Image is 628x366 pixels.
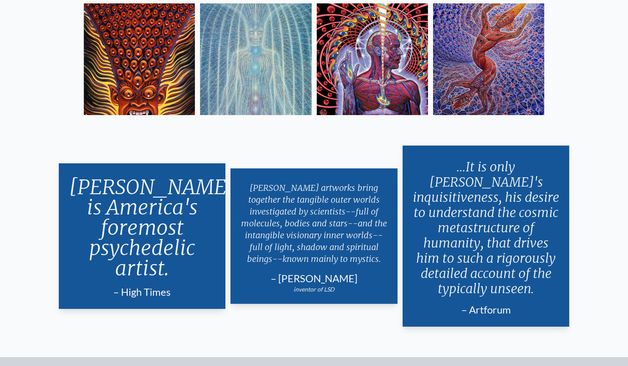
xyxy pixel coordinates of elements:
p: [PERSON_NAME] artworks bring together the tangible outer worlds investigated by scientists--full ... [241,179,387,268]
div: – [PERSON_NAME] [241,272,387,285]
div: – High Times [69,285,216,299]
p: [PERSON_NAME] is America's foremost psychedelic artist. [69,173,216,282]
p: ...It is only [PERSON_NAME]'s inquisitiveness, his desire to understand the cosmic metastructure ... [413,156,559,300]
div: – Artforum [413,303,559,316]
em: inventor of LSD [293,286,335,293]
